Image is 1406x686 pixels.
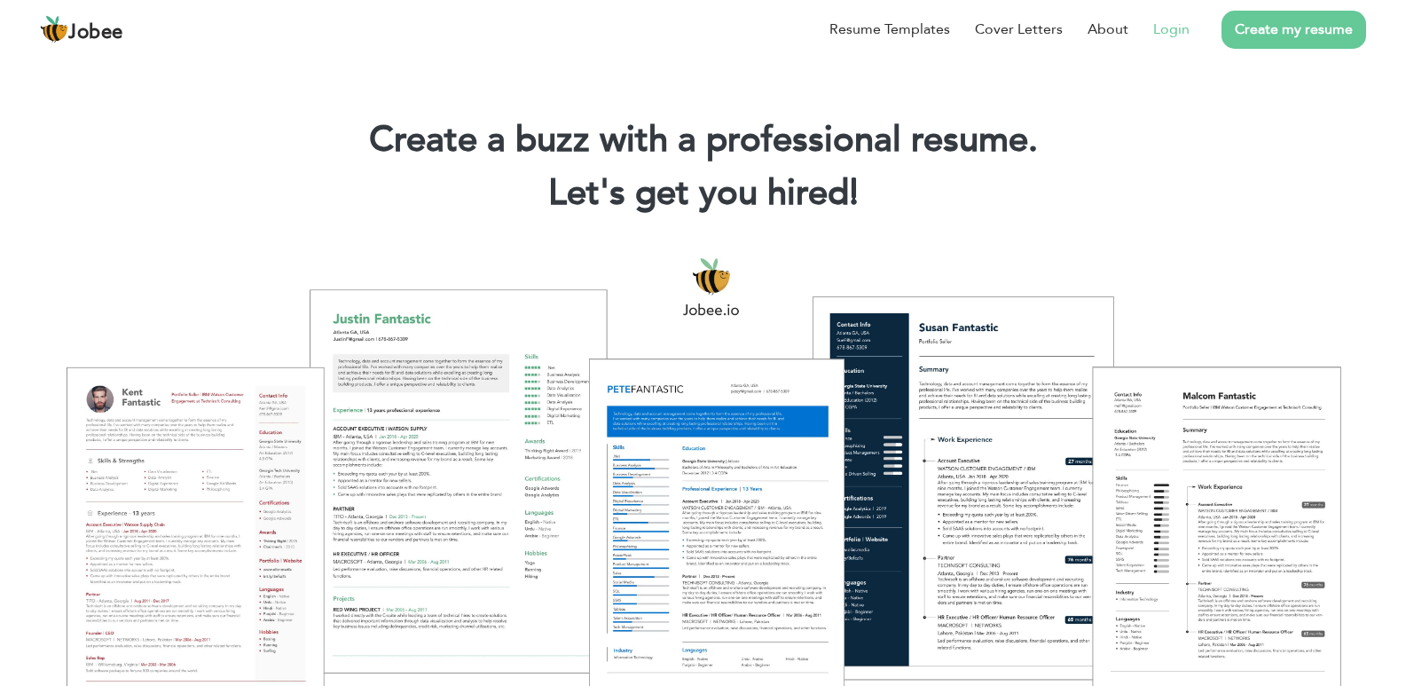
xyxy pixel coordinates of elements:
h2: Let's [27,170,1379,217]
a: Create my resume [1221,11,1366,49]
span: Jobee [68,23,123,43]
a: Login [1153,19,1190,40]
span: | [850,169,858,217]
img: jobee.io [40,15,68,43]
a: Resume Templates [829,19,950,40]
a: About [1088,19,1128,40]
a: Jobee [40,15,123,43]
a: Cover Letters [975,19,1063,40]
span: get you hired! [635,169,859,217]
h1: Create a buzz with a professional resume. [27,117,1379,163]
